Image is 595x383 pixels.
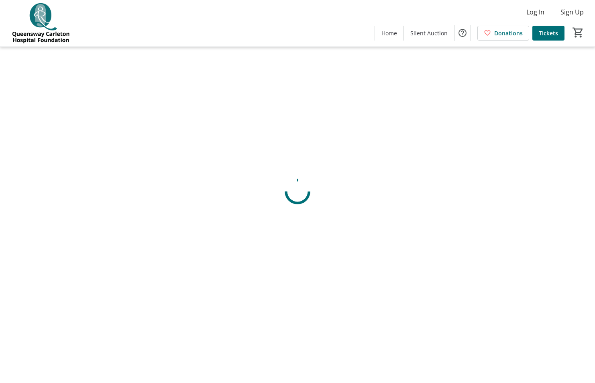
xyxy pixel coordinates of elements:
span: Donations [494,29,523,37]
button: Log In [520,6,551,18]
span: Silent Auction [410,29,448,37]
a: Donations [477,26,529,41]
img: QCH Foundation's Logo [5,3,76,43]
button: Sign Up [554,6,590,18]
span: Home [381,29,397,37]
button: Help [454,25,471,41]
span: Log In [526,7,544,17]
button: Cart [571,25,585,40]
span: Tickets [539,29,558,37]
a: Tickets [532,26,564,41]
a: Silent Auction [404,26,454,41]
span: Sign Up [560,7,584,17]
a: Home [375,26,403,41]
